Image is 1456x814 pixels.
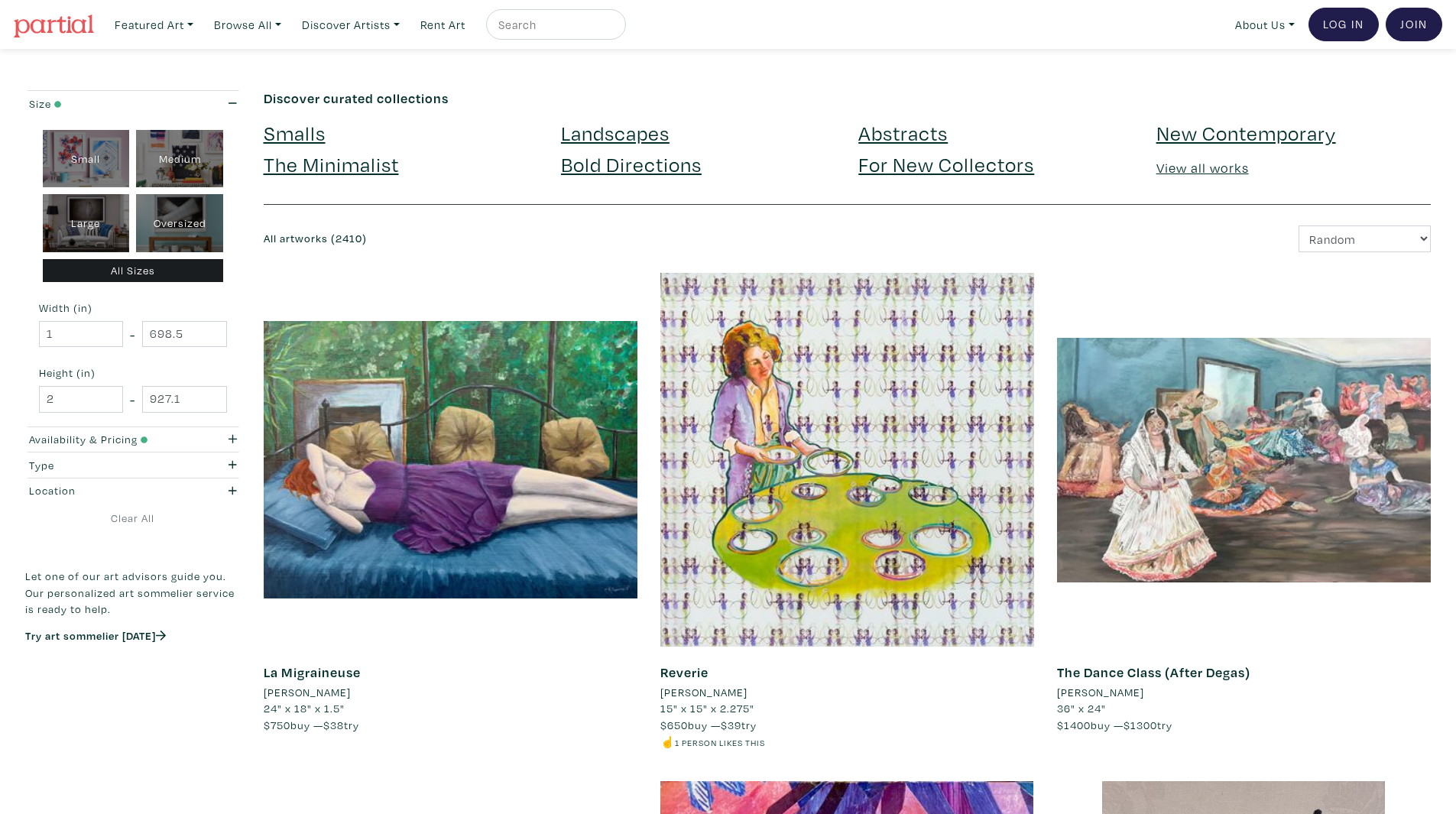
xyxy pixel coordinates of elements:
[25,659,241,691] iframe: Customer reviews powered by Trustpilot
[1124,718,1157,732] span: $1300
[660,718,688,732] span: $650
[295,9,407,41] a: Discover Artists
[1156,159,1249,177] a: View all works
[25,427,241,452] button: Availability & Pricing
[25,478,241,504] button: Location
[29,96,180,112] div: Size
[264,718,290,732] span: $750
[660,663,709,681] a: Reverie
[39,368,227,378] small: Height (in)
[561,151,702,177] a: Bold Directions
[721,718,741,732] span: $39
[39,303,227,313] small: Width (in)
[1057,663,1250,681] a: The Dance Class (After Degas)
[264,151,399,177] a: The Minimalist
[29,457,180,474] div: Type
[264,684,351,701] li: [PERSON_NAME]
[660,701,754,715] span: 15" x 15" x 2.275"
[1308,8,1379,41] a: Log In
[1057,684,1144,701] li: [PERSON_NAME]
[43,130,130,188] div: Small
[264,718,359,732] span: buy — try
[130,324,135,345] span: -
[130,389,135,410] span: -
[25,628,166,643] a: Try art sommelier [DATE]
[1228,9,1302,41] a: About Us
[1156,119,1336,146] a: New Contemporary
[413,9,472,41] a: Rent Art
[660,684,1034,701] a: [PERSON_NAME]
[29,482,180,499] div: Location
[136,130,223,188] div: Medium
[858,151,1034,177] a: For New Collectors
[858,119,948,146] a: Abstracts
[1057,684,1431,701] a: [PERSON_NAME]
[660,684,747,701] li: [PERSON_NAME]
[660,734,1034,751] li: ☝️
[264,90,1432,107] h6: Discover curated collections
[25,568,241,618] p: Let one of our art advisors guide you. Our personalized art sommelier service is ready to help.
[323,718,344,732] span: $38
[264,663,361,681] a: La Migraineuse
[660,718,757,732] span: buy — try
[497,15,611,34] input: Search
[25,91,241,116] button: Size
[675,737,765,748] small: 1 person likes this
[108,9,200,41] a: Featured Art
[29,431,180,448] div: Availability & Pricing
[43,194,130,252] div: Large
[561,119,670,146] a: Landscapes
[25,510,241,527] a: Clear All
[1057,718,1172,732] span: buy — try
[264,701,345,715] span: 24" x 18" x 1.5"
[264,684,637,701] a: [PERSON_NAME]
[264,119,326,146] a: Smalls
[25,452,241,478] button: Type
[207,9,288,41] a: Browse All
[1386,8,1442,41] a: Join
[136,194,223,252] div: Oversized
[1057,701,1106,715] span: 36" x 24"
[264,232,836,245] h6: All artworks (2410)
[1057,718,1091,732] span: $1400
[43,259,224,283] div: All Sizes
